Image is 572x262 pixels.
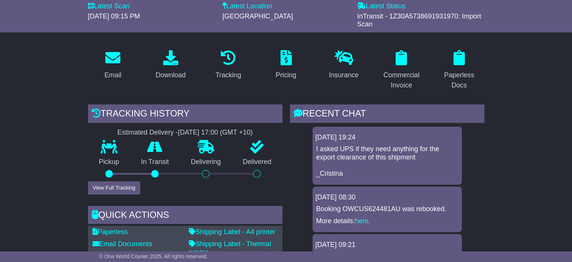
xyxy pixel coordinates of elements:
div: Commercial Invoice [381,70,422,90]
div: Quick Actions [88,206,282,226]
span: © One World Courier 2025. All rights reserved. [99,253,208,259]
span: [GEOGRAPHIC_DATA] [223,12,293,20]
a: Email [100,47,126,83]
div: Paperless Docs [439,70,479,90]
div: Insurance [329,70,358,80]
p: In Transit [130,158,180,166]
p: I asked UPS if they need anything for the export clearance of this shipment _Cristina [316,145,458,178]
a: Paperless [93,228,128,236]
p: Delivered [232,158,282,166]
div: [DATE] 19:24 [316,133,459,142]
p: Pickup [88,158,130,166]
a: Email Documents [93,240,152,248]
a: Tracking [211,47,246,83]
div: Pricing [276,70,296,80]
a: here [355,217,369,225]
div: [DATE] 17:00 (GMT +10) [178,129,253,137]
span: [DATE] 09:15 PM [88,12,140,20]
div: Tracking history [88,104,282,125]
a: Shipping Label - A4 printer [189,228,275,236]
label: Latest Location [223,2,272,11]
label: Latest Status [357,2,405,11]
div: Tracking [215,70,241,80]
div: Download [156,70,186,80]
div: [DATE] 08:30 [316,193,459,202]
a: Commercial Invoice [376,47,426,93]
p: Booking OWCUS624481AU was rebooked. [316,205,458,213]
a: Paperless Docs [434,47,484,93]
div: [DATE] 09:21 [316,241,459,249]
div: RECENT CHAT [290,104,484,125]
span: InTransit - 1Z30A5738691931970: Import Scan [357,12,481,28]
p: Delivering [180,158,232,166]
label: Latest Scan [88,2,130,11]
a: Pricing [271,47,301,83]
div: Estimated Delivery - [88,129,282,137]
p: More details: . [316,217,458,225]
a: Shipping Label - Thermal printer [189,240,271,256]
div: Email [105,70,121,80]
button: View Full Tracking [88,181,140,195]
a: Download [151,47,191,83]
a: Insurance [324,47,363,83]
